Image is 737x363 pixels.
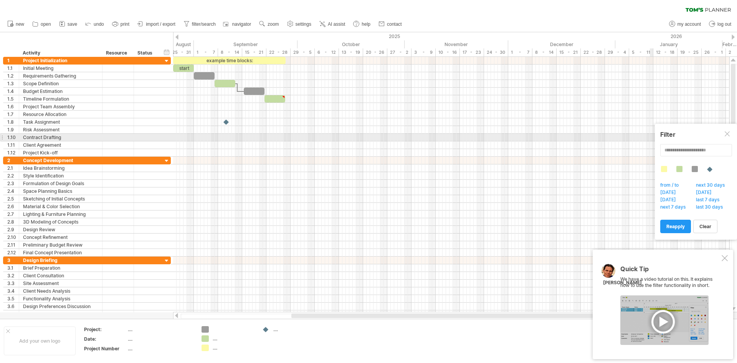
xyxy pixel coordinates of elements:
[7,72,19,80] div: 1.2
[23,310,98,318] div: Material Preferences Discussion
[666,224,685,229] span: reapply
[629,48,653,56] div: 5 - 11
[192,22,216,27] span: filter/search
[170,48,194,56] div: 25 - 31
[30,19,53,29] a: open
[23,280,98,287] div: Site Assessment
[16,22,24,27] span: new
[257,19,281,29] a: zoom
[23,157,98,164] div: Concept Development
[693,220,717,233] a: clear
[23,72,98,80] div: Requirements Gathering
[7,134,19,141] div: 1.10
[7,187,19,195] div: 2.4
[194,48,218,56] div: 1 - 7
[659,204,691,212] span: next 7 days
[136,19,178,29] a: import / export
[84,336,126,342] div: Date:
[532,48,557,56] div: 8 - 14
[581,48,605,56] div: 22 - 28
[23,49,98,57] div: Activity
[7,257,19,264] div: 3
[23,257,98,264] div: Design Briefing
[7,303,19,310] div: 3.6
[285,19,314,29] a: settings
[363,48,387,56] div: 20 - 26
[121,22,129,27] span: print
[291,48,315,56] div: 29 - 5
[128,345,192,352] div: ....
[23,226,98,233] div: Design Review
[23,141,98,149] div: Client Agreement
[699,224,711,229] span: clear
[7,157,19,164] div: 2
[110,19,132,29] a: print
[405,40,508,48] div: November 2025
[7,280,19,287] div: 3.3
[23,80,98,87] div: Scope Definition
[328,22,345,27] span: AI assist
[84,345,126,352] div: Project Number
[7,95,19,103] div: 1.5
[5,19,26,29] a: new
[213,345,254,351] div: ....
[695,204,728,212] span: last 30 days
[659,197,681,204] span: [DATE]
[7,203,19,210] div: 2.6
[436,48,460,56] div: 10 - 16
[411,48,436,56] div: 3 - 9
[222,19,253,29] a: navigator
[232,22,251,27] span: navigator
[213,335,254,342] div: ....
[268,22,279,27] span: zoom
[23,287,98,295] div: Client Needs Analysis
[484,48,508,56] div: 24 - 30
[7,195,19,202] div: 2.5
[603,280,642,286] div: [PERSON_NAME]
[7,249,19,256] div: 2.12
[315,48,339,56] div: 6 - 12
[7,180,19,187] div: 2.3
[7,310,19,318] div: 3.7
[23,118,98,126] div: Task Assignment
[7,287,19,295] div: 3.4
[242,48,266,56] div: 15 - 21
[4,327,76,355] div: Add your own logo
[23,303,98,310] div: Design Preferences Discussion
[362,22,370,27] span: help
[83,19,106,29] a: undo
[7,172,19,179] div: 2.2
[7,103,19,110] div: 1.6
[23,180,98,187] div: Formulation of Design Goals
[620,266,720,345] div: We have a video tutorial on this. It explains how to use the filter functionality in short.
[173,57,286,64] div: example time blocks:
[7,234,19,241] div: 2.10
[128,336,192,342] div: ....
[7,164,19,172] div: 2.1
[7,218,19,225] div: 2.8
[678,48,702,56] div: 19 - 25
[387,48,411,56] div: 27 - 2
[297,40,405,48] div: October 2025
[7,57,19,64] div: 1
[659,182,684,190] span: from / to
[678,22,701,27] span: my account
[460,48,484,56] div: 17 - 23
[695,197,725,204] span: last 7 days
[620,266,720,276] div: Quick Tip
[23,264,98,272] div: Brief Preparation
[266,48,291,56] div: 22 - 28
[218,48,242,56] div: 8 - 14
[7,211,19,218] div: 2.7
[7,88,19,95] div: 1.4
[23,211,98,218] div: Lighting & Furniture Planning
[173,65,194,72] div: start
[7,126,19,133] div: 1.9
[605,48,629,56] div: 29 - 4
[317,19,347,29] a: AI assist
[57,19,79,29] a: save
[7,149,19,156] div: 1.12
[23,234,98,241] div: Concept Refinement
[84,326,126,333] div: Project:
[7,65,19,72] div: 1.1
